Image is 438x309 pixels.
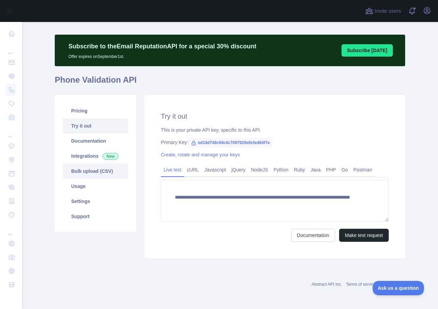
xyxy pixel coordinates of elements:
[161,111,389,121] h2: Try it out
[339,164,351,175] a: Go
[5,222,16,236] div: ...
[291,229,335,242] a: Documentation
[202,164,229,175] a: Javascript
[5,41,16,55] div: ...
[373,281,424,295] iframe: Toggle Customer Support
[188,138,272,148] span: ed14d748c94c4c7097920e0cfed84f7e
[375,7,401,15] span: Invite users
[63,103,128,118] a: Pricing
[184,164,202,175] a: cURL
[161,139,389,146] div: Primary Key:
[339,229,389,242] button: Make test request
[63,164,128,179] a: Bulk upload (CSV)
[323,164,339,175] a: PHP
[342,44,393,57] button: Subscribe [DATE]
[68,51,256,59] p: Offer expires on September 1st.
[161,164,184,175] a: Live test
[63,194,128,209] a: Settings
[63,179,128,194] a: Usage
[161,127,389,133] div: This is your private API key, specific to this API.
[63,148,128,164] a: Integrations New
[308,164,324,175] a: Java
[312,282,342,287] a: Abstract API Inc.
[103,153,118,160] span: New
[229,164,248,175] a: jQuery
[63,209,128,224] a: Support
[291,164,308,175] a: Ruby
[63,118,128,133] a: Try it out
[55,74,405,91] h1: Phone Validation API
[68,41,256,51] p: Subscribe to the Email Reputation API for a special 30 % discount
[364,5,402,16] button: Invite users
[5,125,16,139] div: ...
[248,164,271,175] a: NodeJS
[161,152,240,157] a: Create, rotate and manage your keys
[271,164,291,175] a: Python
[63,133,128,148] a: Documentation
[351,164,375,175] a: Postman
[346,282,376,287] a: Terms of service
